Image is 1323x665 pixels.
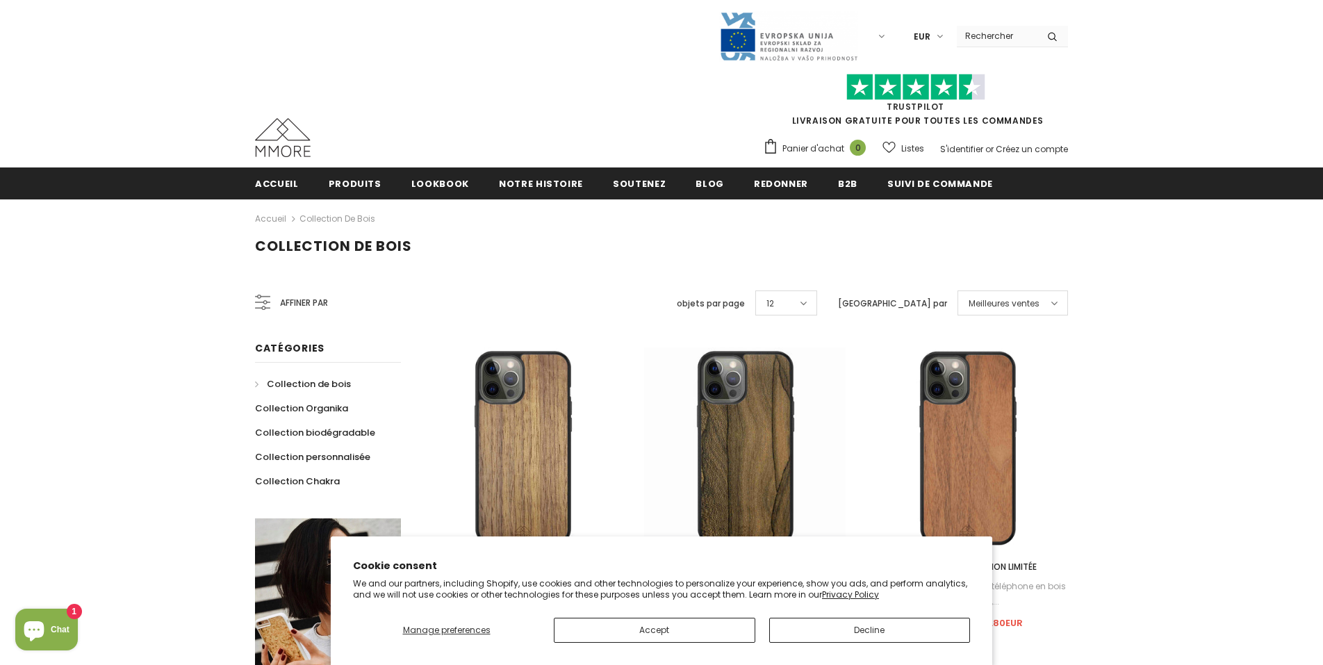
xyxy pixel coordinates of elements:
a: Privacy Policy [822,589,879,600]
span: Notre histoire [499,177,583,190]
input: Search Site [957,26,1037,46]
span: EUR [914,30,930,44]
span: LIVRAISON GRATUITE POUR TOUTES LES COMMANDES [763,80,1068,126]
a: Lookbook [411,167,469,199]
p: We and our partners, including Shopify, use cookies and other technologies to personalize your ex... [353,578,970,600]
span: 0 [850,140,866,156]
span: Affiner par [280,295,328,311]
a: Accueil [255,167,299,199]
a: Blog [696,167,724,199]
a: soutenez [613,167,666,199]
a: Produits [329,167,381,199]
a: Redonner [754,167,808,199]
a: TrustPilot [887,101,944,113]
a: Collection Organika [255,396,348,420]
span: or [985,143,994,155]
img: Javni Razpis [719,11,858,62]
a: Suivi de commande [887,167,993,199]
span: Lookbook [411,177,469,190]
span: Meilleures ventes [969,297,1039,311]
span: Blog [696,177,724,190]
inbox-online-store-chat: Shopify online store chat [11,609,82,654]
span: Panier d'achat [782,142,844,156]
a: B2B [838,167,857,199]
span: Accueil [255,177,299,190]
span: Redonner [754,177,808,190]
span: Suivi de commande [887,177,993,190]
a: Collection de bois [299,213,375,224]
span: Manage preferences [403,624,491,636]
a: Collection de bois [255,372,351,396]
a: Javni Razpis [719,30,858,42]
img: Cas MMORE [255,118,311,157]
a: Notre histoire [499,167,583,199]
span: B2B [838,177,857,190]
span: Produits [329,177,381,190]
a: Collection biodégradable [255,420,375,445]
h2: Cookie consent [353,559,970,573]
a: Créez un compte [996,143,1068,155]
span: Listes [901,142,924,156]
span: Catégories [255,341,324,355]
span: Collection Organika [255,402,348,415]
span: Collection de bois [255,236,412,256]
span: 12 [766,297,774,311]
span: Collection Chakra [255,475,340,488]
a: Collection Chakra [255,469,340,493]
label: [GEOGRAPHIC_DATA] par [838,297,947,311]
img: Faites confiance aux étoiles pilotes [846,74,985,101]
a: Panier d'achat 0 [763,138,873,159]
span: Collection de bois [267,377,351,391]
a: Listes [882,136,924,161]
a: S'identifier [940,143,983,155]
button: Manage preferences [353,618,540,643]
button: Decline [769,618,971,643]
span: Collection personnalisée [255,450,370,463]
span: € 19.80EUR [971,616,1023,630]
span: Collection biodégradable [255,426,375,439]
button: Accept [554,618,755,643]
a: Accueil [255,211,286,227]
span: soutenez [613,177,666,190]
a: Collection personnalisée [255,445,370,469]
label: objets par page [677,297,745,311]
